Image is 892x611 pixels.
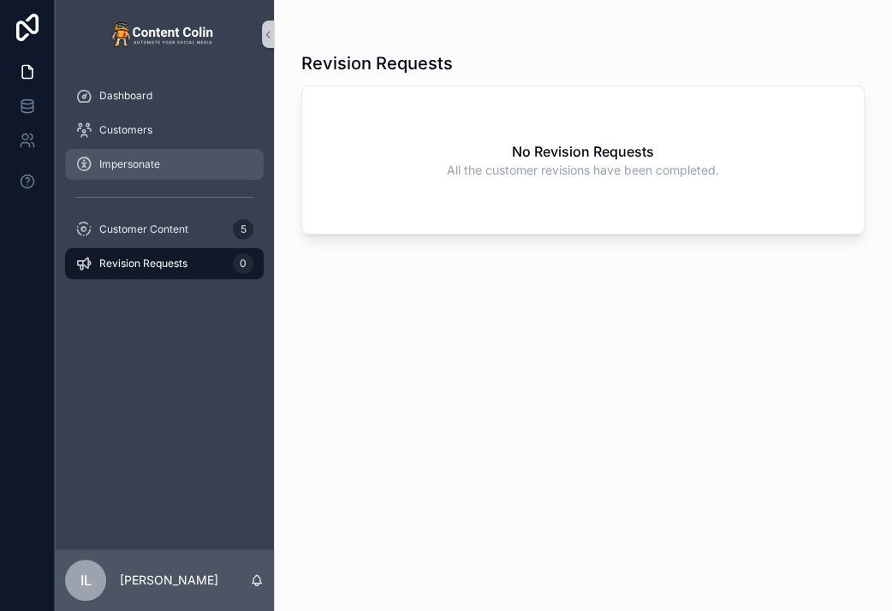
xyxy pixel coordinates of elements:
span: Customer Content [99,222,188,236]
span: IL [80,570,92,590]
h2: No Revision Requests [512,141,654,162]
p: [PERSON_NAME] [120,572,218,589]
div: 0 [233,253,253,274]
a: Revision Requests0 [65,248,264,279]
a: Dashboard [65,80,264,111]
span: Customers [99,123,152,137]
a: Customers [65,115,264,145]
span: All the customer revisions have been completed. [447,162,719,179]
div: scrollable content [55,68,274,301]
span: Dashboard [99,89,152,103]
div: 5 [233,219,253,240]
h1: Revision Requests [301,51,453,75]
span: Revision Requests [99,257,187,270]
a: Impersonate [65,149,264,180]
img: App logo [111,21,217,48]
a: Customer Content5 [65,214,264,245]
span: Impersonate [99,157,160,171]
